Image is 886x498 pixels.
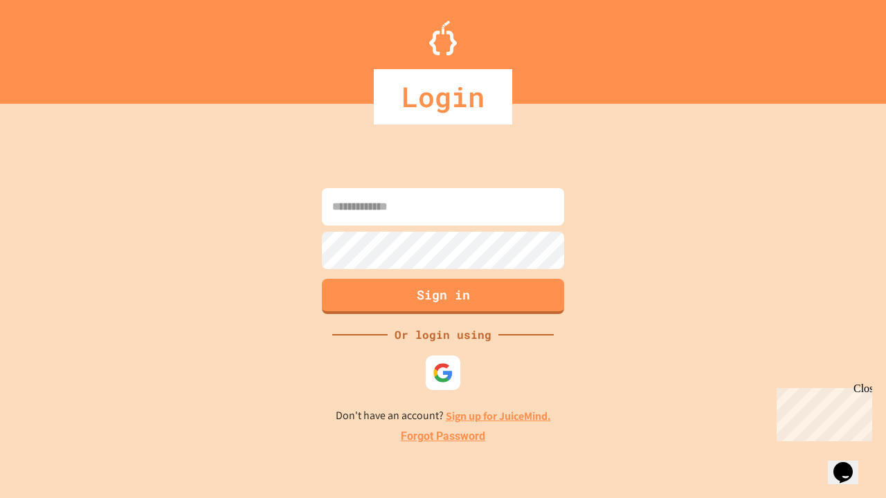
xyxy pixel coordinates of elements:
div: Or login using [388,326,498,343]
img: google-icon.svg [433,362,453,383]
iframe: chat widget [771,382,872,441]
div: Login [374,69,512,124]
button: Sign in [322,279,564,314]
a: Sign up for JuiceMind. [446,409,551,423]
p: Don't have an account? [336,407,551,425]
img: Logo.svg [429,21,457,55]
a: Forgot Password [401,428,485,445]
iframe: chat widget [828,443,872,484]
div: Chat with us now!Close [6,6,96,88]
